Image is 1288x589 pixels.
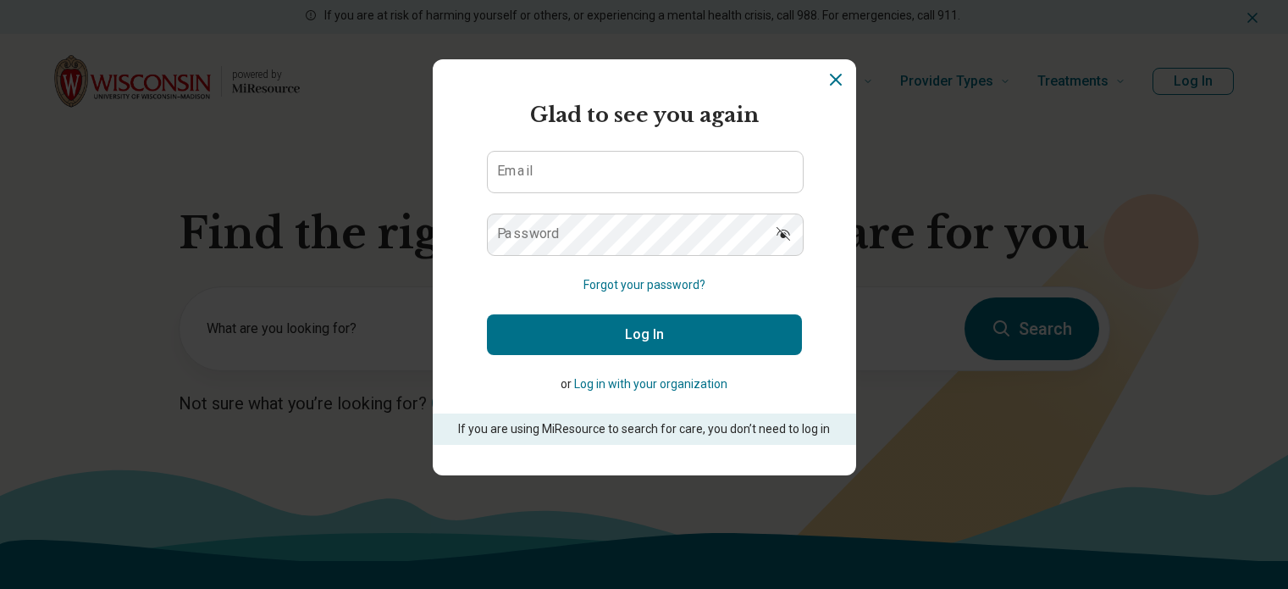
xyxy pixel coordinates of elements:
[456,420,832,438] p: If you are using MiResource to search for care, you don’t need to log in
[826,69,846,90] button: Dismiss
[497,227,560,241] label: Password
[574,375,727,393] button: Log in with your organization
[433,59,856,475] section: Login Dialog
[583,276,705,294] button: Forgot your password?
[765,214,802,254] button: Show password
[487,100,802,131] h2: Glad to see you again
[487,375,802,393] p: or
[497,164,533,178] label: Email
[487,314,802,355] button: Log In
